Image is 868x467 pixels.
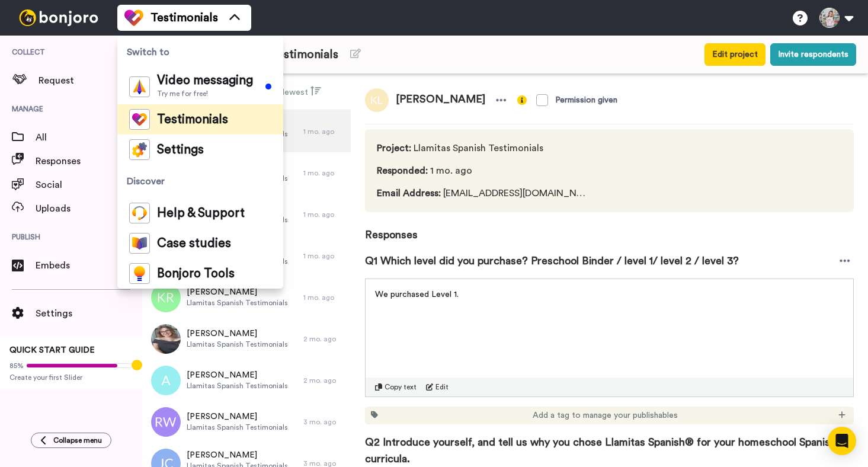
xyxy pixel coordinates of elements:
span: Bonjoro Tools [157,268,235,280]
span: Add a tag to manage your publishables [533,410,678,421]
button: Invite respondents [770,43,856,66]
span: Llamitas Spanish Testimonials [187,340,288,349]
span: All [36,130,142,145]
img: bj-tools-colored.svg [129,263,150,284]
span: Request [39,73,142,88]
span: [PERSON_NAME] [187,328,288,340]
span: [PERSON_NAME] [187,449,288,461]
img: a.png [151,366,181,395]
span: Settings [36,306,142,321]
img: tm-color.svg [129,109,150,130]
div: 1 mo. ago [303,293,345,302]
span: [PERSON_NAME] [187,411,288,423]
button: Edit project [704,43,765,66]
span: Responses [365,212,854,243]
img: info-yellow.svg [517,95,527,105]
span: 1 mo. ago [377,164,587,178]
span: Project : [377,143,411,153]
span: Q1 Which level did you purchase? Preschool Binder / level 1/ level 2 / level 3? [365,252,739,269]
span: Video messaging [157,75,253,87]
div: 1 mo. ago [303,127,345,136]
img: case-study-colored.svg [129,233,150,254]
span: Responses [36,154,142,168]
span: We purchased Level 1. [375,290,459,299]
div: 1 mo. ago [303,210,345,219]
span: Testimonials [150,9,218,26]
span: Discover [117,165,283,198]
span: [PERSON_NAME] [389,88,492,112]
img: vm-color.svg [129,76,150,97]
div: Open Intercom Messenger [828,427,856,455]
span: [PERSON_NAME] [187,369,288,381]
a: [PERSON_NAME]Llamitas Spanish Testimonials2 mo. ago [142,318,351,360]
a: Settings [117,135,283,165]
a: Case studies [117,228,283,258]
img: rw.png [151,407,181,437]
span: Llamitas Spanish Testimonials [187,423,288,432]
img: help-and-support-colored.svg [129,203,150,223]
span: Try me for free! [157,89,253,98]
img: 684dfc6c-1bde-4663-9191-bdee83803f37.jpeg [151,324,181,354]
div: 1 mo. ago [303,168,345,178]
a: Video messagingTry me for free! [117,69,283,104]
span: Responded : [377,166,428,175]
span: Llamitas Spanish Testimonials [377,141,587,155]
div: 1 mo. ago [303,251,345,261]
div: 2 mo. ago [303,376,345,385]
span: Case studies [157,238,231,250]
img: bj-logo-header-white.svg [14,9,103,26]
img: kr.png [151,283,181,312]
span: Settings [157,144,204,156]
span: Testimonials [157,114,228,126]
div: Tooltip anchor [132,360,142,370]
a: [PERSON_NAME]Llamitas Spanish Testimonials1 mo. ago [142,277,351,318]
a: Testimonials [117,104,283,135]
a: Bonjoro Tools [117,258,283,289]
div: 3 mo. ago [303,417,345,427]
div: Permission given [555,94,617,106]
span: Q2 Introduce yourself, and tell us why you chose Llamitas Spanish® for your homeschool Spanish cu... [365,434,838,467]
span: Switch to [117,36,283,69]
span: [PERSON_NAME] [187,286,288,298]
span: QUICK START GUIDE [9,346,95,354]
img: kl.png [365,88,389,112]
span: Email Address : [377,188,441,198]
button: Collapse menu [31,433,111,448]
span: [EMAIL_ADDRESS][DOMAIN_NAME] [377,186,587,200]
img: tm-color.svg [124,8,143,27]
span: Edit [435,382,449,392]
img: settings-colored.svg [129,139,150,160]
span: 85% [9,361,24,370]
span: Llamitas Spanish Testimonials [187,381,288,391]
span: Create your first Slider [9,373,133,382]
span: Embeds [36,258,142,273]
a: [PERSON_NAME]Llamitas Spanish Testimonials3 mo. ago [142,401,351,443]
span: Help & Support [157,207,245,219]
div: 2 mo. ago [303,334,345,344]
span: Social [36,178,142,192]
span: Uploads [36,201,142,216]
button: Newest [271,81,328,103]
span: Llamitas Spanish Testimonials [187,298,288,308]
span: Copy text [385,382,417,392]
a: [PERSON_NAME]Llamitas Spanish Testimonials2 mo. ago [142,360,351,401]
a: Help & Support [117,198,283,228]
span: Collapse menu [53,436,102,445]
